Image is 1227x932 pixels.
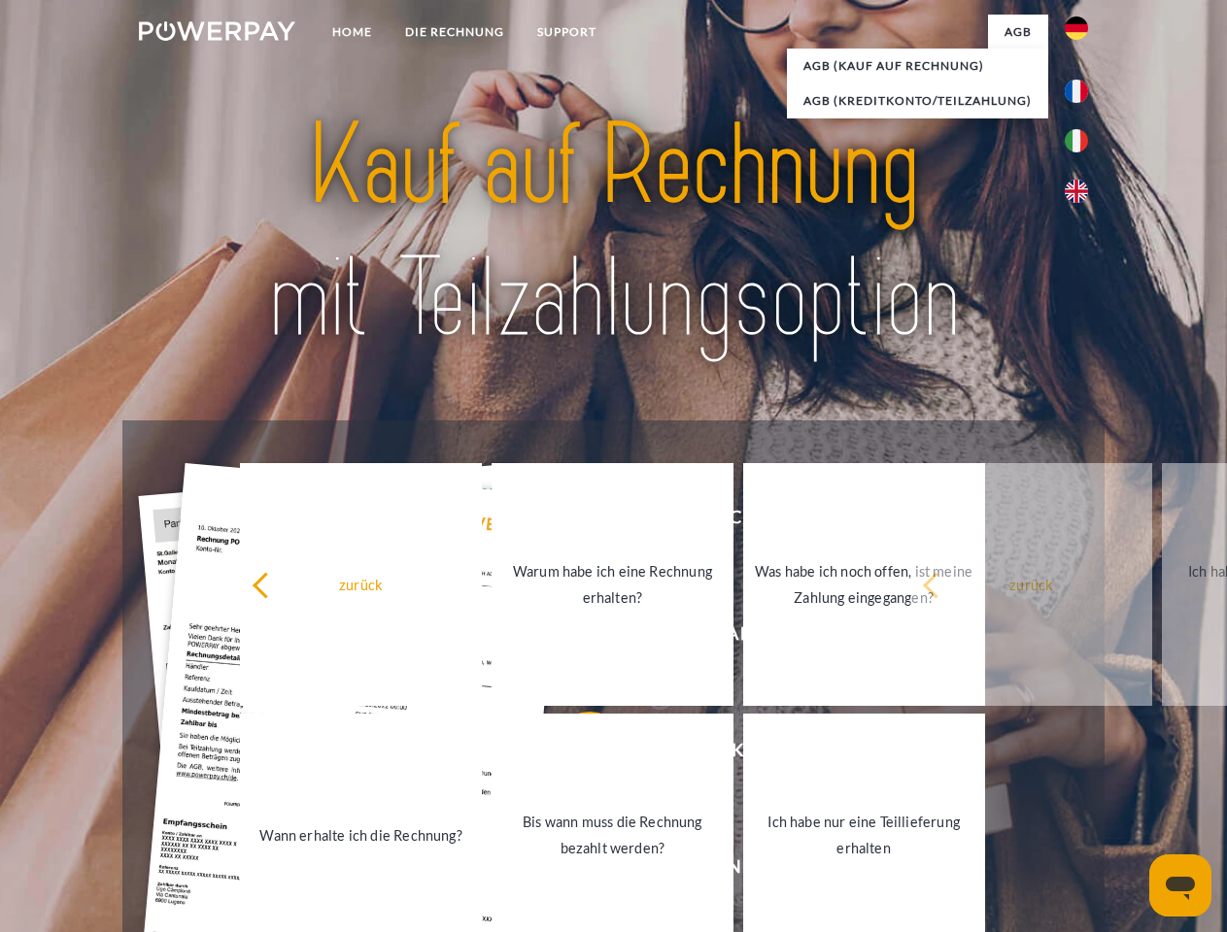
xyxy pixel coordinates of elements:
[755,809,973,861] div: Ich habe nur eine Teillieferung erhalten
[1065,17,1088,40] img: de
[252,571,470,597] div: zurück
[755,558,973,611] div: Was habe ich noch offen, ist meine Zahlung eingegangen?
[139,21,295,41] img: logo-powerpay-white.svg
[1065,180,1088,203] img: en
[787,49,1048,83] a: AGB (Kauf auf Rechnung)
[1065,80,1088,103] img: fr
[186,93,1041,372] img: title-powerpay_de.svg
[503,558,722,611] div: Warum habe ich eine Rechnung erhalten?
[1065,129,1088,152] img: it
[988,15,1048,50] a: agb
[503,809,722,861] div: Bis wann muss die Rechnung bezahlt werden?
[521,15,613,50] a: SUPPORT
[389,15,521,50] a: DIE RECHNUNG
[787,83,1048,118] a: AGB (Kreditkonto/Teilzahlung)
[316,15,389,50] a: Home
[922,571,1141,597] div: zurück
[743,463,985,706] a: Was habe ich noch offen, ist meine Zahlung eingegangen?
[1149,854,1211,916] iframe: Schaltfläche zum Öffnen des Messaging-Fensters
[252,821,470,848] div: Wann erhalte ich die Rechnung?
